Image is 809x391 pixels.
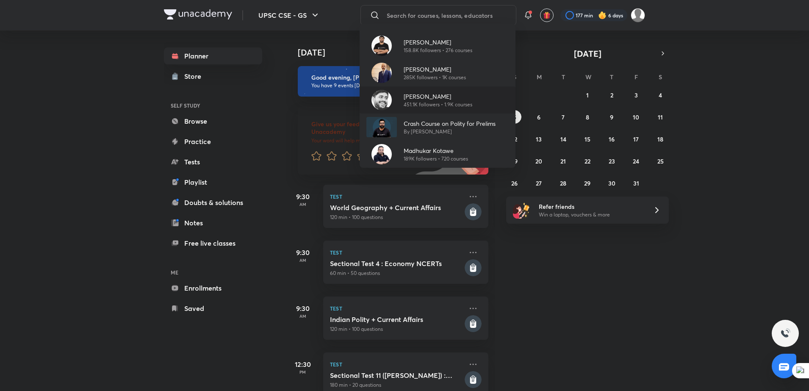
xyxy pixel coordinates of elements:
[371,63,392,83] img: Avatar
[404,92,472,101] p: [PERSON_NAME]
[360,59,515,86] a: Avatar[PERSON_NAME]285K followers • 1K courses
[404,74,466,81] p: 285K followers • 1K courses
[404,146,468,155] p: Madhukar Kotawe
[371,144,392,164] img: Avatar
[404,155,468,163] p: 189K followers • 720 courses
[371,90,392,110] img: Avatar
[360,32,515,59] a: Avatar[PERSON_NAME]158.8K followers • 276 courses
[404,119,496,128] p: Crash Course on Polity for Prelims
[360,114,515,141] a: AvatarCrash Course on Polity for PrelimsBy [PERSON_NAME]
[404,101,472,108] p: 451.1K followers • 1.9K courses
[366,117,397,137] img: Avatar
[780,328,790,338] img: ttu
[371,36,392,56] img: Avatar
[360,141,515,168] a: AvatarMadhukar Kotawe189K followers • 720 courses
[404,128,496,136] p: By [PERSON_NAME]
[404,47,472,54] p: 158.8K followers • 276 courses
[404,38,472,47] p: [PERSON_NAME]
[360,86,515,114] a: Avatar[PERSON_NAME]451.1K followers • 1.9K courses
[404,65,466,74] p: [PERSON_NAME]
